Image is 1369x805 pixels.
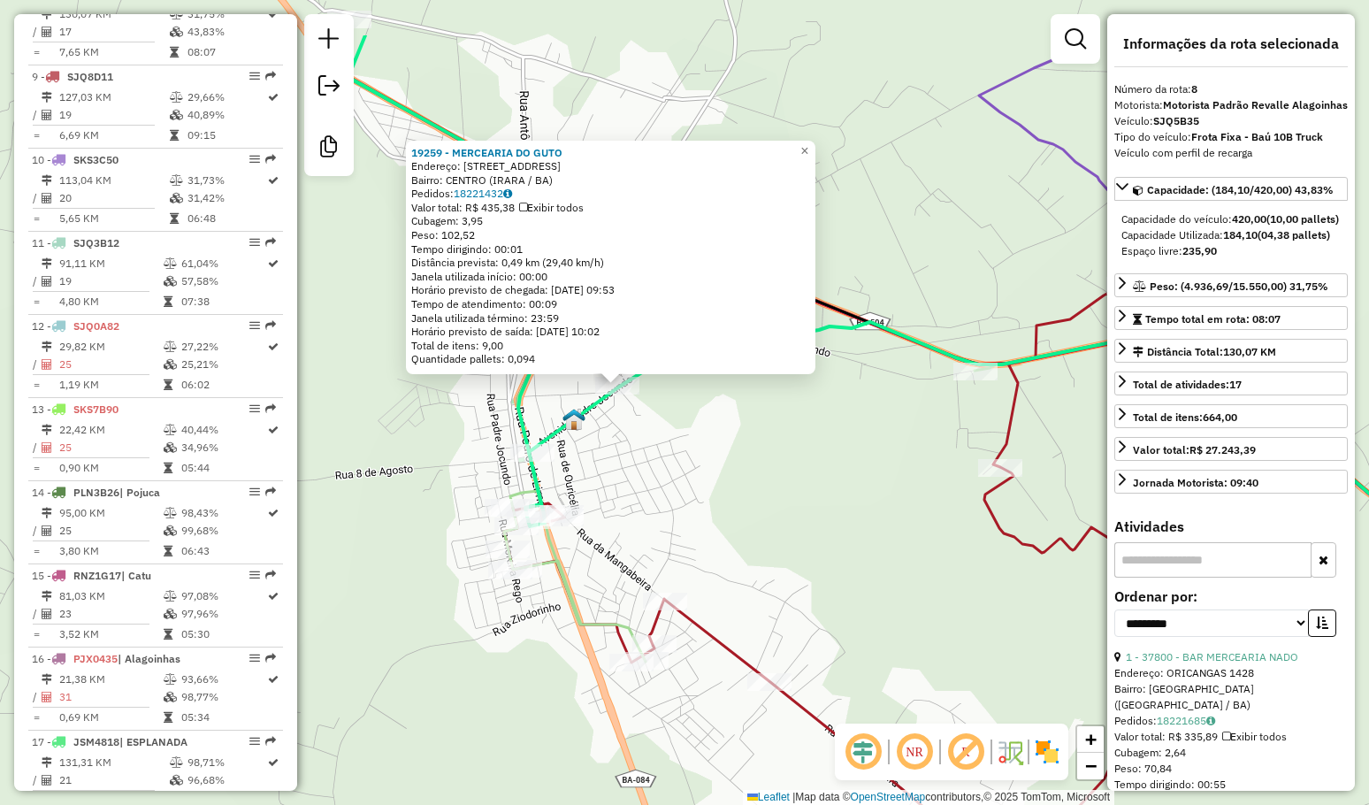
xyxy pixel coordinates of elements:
td: 98,43% [180,504,266,522]
td: 57,58% [180,272,266,290]
i: % de utilização do peso [164,591,177,602]
em: Opções [249,570,260,580]
td: 40,89% [187,106,266,124]
span: 14 - [32,486,160,499]
em: Opções [249,71,260,81]
strong: 184,10 [1223,228,1258,241]
div: Valor total: [1133,442,1256,458]
i: Rota otimizada [268,258,279,269]
i: Total de Atividades [42,110,52,120]
div: Janela utilizada início: 00:00 [411,270,810,284]
i: % de utilização do peso [164,674,177,685]
a: Tempo total em rota: 08:07 [1114,306,1348,330]
a: Total de itens:664,00 [1114,404,1348,428]
i: Rota otimizada [268,674,279,685]
em: Opções [249,320,260,331]
a: Zoom out [1077,753,1104,779]
td: 25 [58,522,163,540]
td: 97,96% [180,605,266,623]
td: 19 [58,106,169,124]
td: 06:02 [180,376,266,394]
td: 34,96% [180,439,266,456]
span: SKS7B90 [73,402,119,416]
i: Observações [1206,716,1215,726]
span: Tempo total em rota: 08:07 [1145,312,1281,326]
td: 29,82 KM [58,338,163,356]
button: Ordem crescente [1308,609,1336,637]
div: Número da rota: [1114,81,1348,97]
i: Total de Atividades [42,525,52,536]
td: = [32,126,41,144]
td: 127,03 KM [58,88,169,106]
i: % de utilização do peso [164,425,177,435]
strong: Motorista Padrão Revalle Alagoinhas [1163,98,1348,111]
a: 19259 - MERCEARIA DO GUTO [411,146,562,159]
i: Total de Atividades [42,442,52,453]
td: / [32,272,41,290]
div: Capacidade do veículo: [1121,211,1341,227]
i: Rota otimizada [268,508,279,518]
td: 19 [58,272,163,290]
em: Rota exportada [265,736,276,747]
div: Bairro: [GEOGRAPHIC_DATA] ([GEOGRAPHIC_DATA] / BA) [1114,681,1348,713]
i: Rota otimizada [268,341,279,352]
div: Valor total: R$ 435,38 [411,201,810,215]
td: / [32,439,41,456]
div: Bairro: CENTRO (IRARA / BA) [411,173,810,188]
i: Tempo total em rota [164,379,172,390]
i: % de utilização da cubagem [164,525,177,536]
em: Opções [249,736,260,747]
span: − [1085,755,1097,777]
span: | Catu [121,569,151,582]
i: Tempo total em rota [164,463,172,473]
em: Rota exportada [265,487,276,497]
td: 29,66% [187,88,266,106]
em: Opções [249,653,260,663]
td: 05:30 [180,625,266,643]
i: % de utilização da cubagem [164,442,177,453]
i: Observações [503,188,512,199]
td: 08:07 [187,43,266,61]
td: / [32,106,41,124]
td: 97,08% [180,587,266,605]
i: % de utilização do peso [164,508,177,518]
strong: (04,38 pallets) [1258,228,1330,241]
div: Horário previsto de saída: [DATE] 10:02 [411,325,810,339]
a: Nova sessão e pesquisa [311,21,347,61]
em: Rota exportada [265,154,276,165]
td: 25 [58,439,163,456]
td: 07:38 [180,293,266,310]
i: Distância Total [42,674,52,685]
span: 16 - [32,652,180,665]
em: Rota exportada [265,71,276,81]
span: 12 - [32,319,119,333]
td: 130,07 KM [58,5,169,23]
div: Endereço: ORICANGAS 1428 [1114,665,1348,681]
i: Total de Atividades [42,276,52,287]
span: JSM4818 [73,735,119,748]
div: Cubagem: 2,64 [1114,745,1348,761]
i: % de utilização da cubagem [164,359,177,370]
strong: R$ 27.243,39 [1189,443,1256,456]
td: 20 [58,189,169,207]
td: 6,69 KM [58,126,169,144]
strong: 235,90 [1182,244,1217,257]
strong: 664,00 [1203,410,1237,424]
td: / [32,688,41,706]
td: 113,04 KM [58,172,169,189]
em: Opções [249,487,260,497]
i: % de utilização do peso [170,175,183,186]
em: Rota exportada [265,653,276,663]
em: Rota exportada [265,570,276,580]
a: Zoom in [1077,726,1104,753]
td: 0,69 KM [58,709,163,726]
i: Tempo total em rota [164,712,172,723]
td: 61,04% [180,255,266,272]
td: 96,68% [187,771,266,789]
td: = [32,210,41,227]
i: % de utilização do peso [170,9,183,19]
div: Map data © contributors,© 2025 TomTom, Microsoft [743,790,1114,805]
span: SJQ8D11 [67,70,113,83]
td: 7,65 KM [58,43,169,61]
a: Valor total:R$ 27.243,39 [1114,437,1348,461]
